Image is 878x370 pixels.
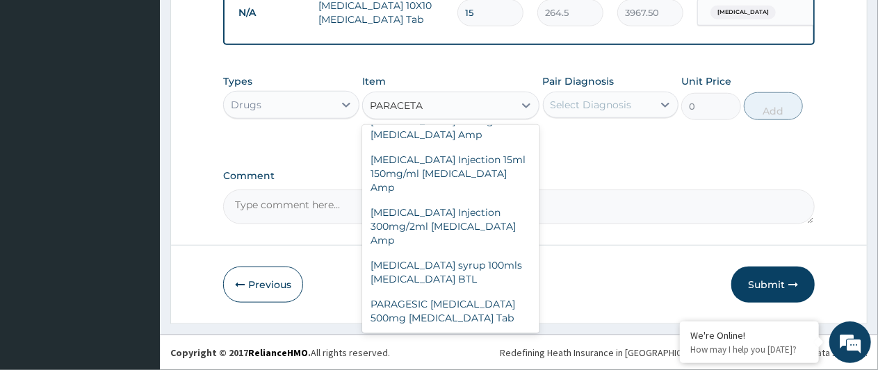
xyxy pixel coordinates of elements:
[551,98,632,112] div: Select Diagnosis
[223,76,252,87] label: Types
[223,267,303,303] button: Previous
[362,147,539,200] div: [MEDICAL_DATA] Injection 15ml 150mg/ml [MEDICAL_DATA] Amp
[362,74,386,88] label: Item
[223,170,815,182] label: Comment
[731,267,815,303] button: Submit
[72,78,234,96] div: Chat with us now
[362,108,539,147] div: [MEDICAL_DATA] 300mg [MEDICAL_DATA] Amp
[690,344,808,355] p: How may I help you today?
[744,92,803,120] button: Add
[690,329,808,342] div: We're Online!
[362,200,539,253] div: [MEDICAL_DATA] Injection 300mg/2ml [MEDICAL_DATA] Amp
[228,7,261,40] div: Minimize live chat window
[26,69,56,104] img: d_794563401_company_1708531726252_794563401
[543,74,615,88] label: Pair Diagnosis
[681,74,731,88] label: Unit Price
[500,346,868,360] div: Redefining Heath Insurance in [GEOGRAPHIC_DATA] using Telemedicine and Data Science!
[248,346,308,359] a: RelianceHMO
[170,346,311,359] strong: Copyright © 2017 .
[231,98,261,112] div: Drugs
[7,233,265,282] textarea: Type your message and hit 'Enter'
[160,335,878,370] footer: All rights reserved.
[362,292,539,330] div: PARAGESIC [MEDICAL_DATA] 500mg [MEDICAL_DATA] Tab
[710,6,776,19] span: [MEDICAL_DATA]
[362,253,539,292] div: [MEDICAL_DATA] syrup 100mls [MEDICAL_DATA] BTL
[81,102,192,242] span: We're online!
